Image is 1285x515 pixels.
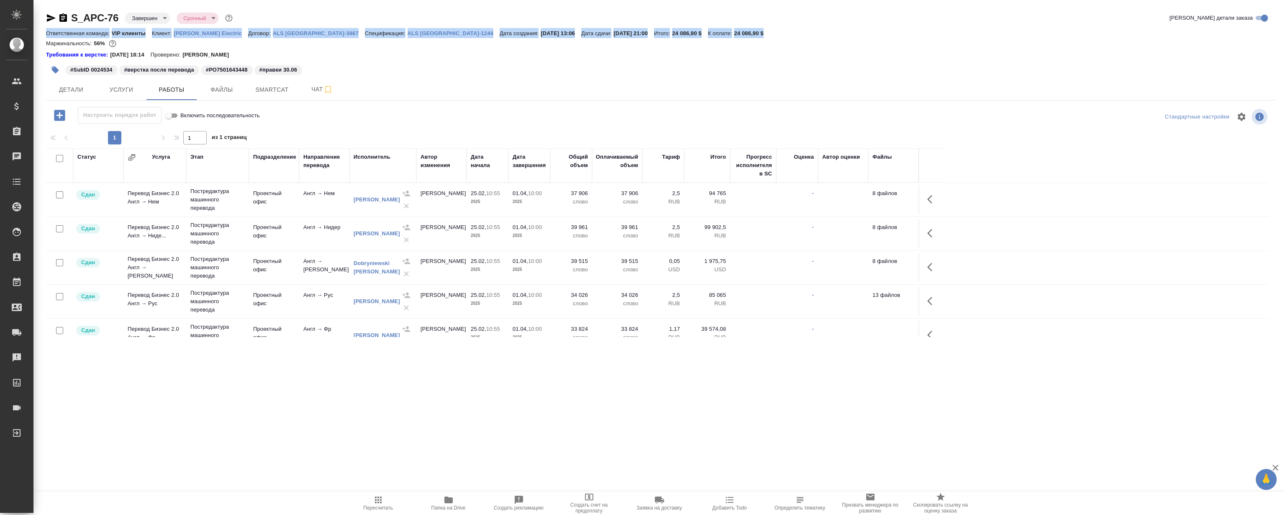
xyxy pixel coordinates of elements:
[46,61,64,79] button: Добавить тэг
[513,258,528,264] p: 01.04,
[596,223,638,232] p: 39 961
[596,189,638,198] p: 37 906
[416,253,467,282] td: [PERSON_NAME]
[81,292,95,301] p: Сдан
[75,257,119,268] div: Менеджер проверил работу исполнителя, передает ее на следующий этап
[688,257,726,265] p: 1 975,75
[75,223,119,234] div: Менеджер проверил работу исполнителя, передает ее на следующий этап
[494,505,544,511] span: Создать рекламацию
[513,190,528,196] p: 01.04,
[249,253,299,282] td: Проектный офис
[596,291,638,299] p: 34 026
[253,153,296,161] div: Подразделение
[363,505,393,511] span: Пересчитать
[688,232,726,240] p: RUB
[1163,111,1231,124] div: split button
[299,185,349,214] td: Англ → Нем
[775,505,825,511] span: Определить тематику
[273,30,365,36] p: ALS [GEOGRAPHIC_DATA]-3867
[408,30,500,36] p: ALS [GEOGRAPHIC_DATA]-1244
[812,224,814,230] a: -
[190,289,245,314] p: Постредактура машинного перевода
[486,292,500,298] p: 10:55
[911,502,971,514] span: Скопировать ссылку на оценку заказа
[922,223,942,243] button: Здесь прячутся важные кнопки
[596,333,638,342] p: слово
[513,299,546,308] p: 2025
[922,325,942,345] button: Здесь прячутся важные кнопки
[596,232,638,240] p: слово
[46,51,110,59] a: Требования к верстке:
[343,492,413,515] button: Пересчитать
[812,190,814,196] a: -
[123,287,186,316] td: Перевод Бизнес 2.0 Англ → Рус
[654,30,672,36] p: Итого:
[81,191,95,199] p: Сдан
[554,291,588,299] p: 34 026
[299,253,349,282] td: Англ → [PERSON_NAME]
[124,66,194,74] p: #верстка после перевода
[152,30,174,36] p: Клиент:
[190,323,245,348] p: Постредактура машинного перевода
[554,153,588,170] div: Общий объем
[513,265,546,274] p: 2025
[554,299,588,308] p: слово
[646,299,680,308] p: RUB
[299,321,349,350] td: Англ → Фр
[528,326,542,332] p: 10:00
[554,189,588,198] p: 37 906
[872,153,892,161] div: Файлы
[431,505,466,511] span: Папка на Drive
[688,223,726,232] p: 99 902,5
[872,189,914,198] p: 8 файлов
[128,153,136,162] button: Сгруппировать
[46,51,110,59] div: Нажми, чтобы открыть папку с инструкцией
[872,257,914,265] p: 8 файлов
[596,198,638,206] p: слово
[416,219,467,248] td: [PERSON_NAME]
[51,85,91,95] span: Детали
[646,232,680,240] p: RUB
[812,326,814,332] a: -
[484,492,554,515] button: Создать рекламацию
[1256,469,1277,490] button: 🙏
[206,66,248,74] p: #РО7501643448
[151,51,183,59] p: Проверено:
[223,13,234,23] button: Доп статусы указывают на важность/срочность заказа
[123,219,186,248] td: Перевод Бизнес 2.0 Англ → Ниде...
[354,332,400,338] a: [PERSON_NAME]
[922,291,942,311] button: Здесь прячутся важные кнопки
[48,107,71,124] button: Добавить работу
[177,13,218,24] div: Завершен
[365,30,407,36] p: Спецификация:
[129,15,160,22] button: Завершен
[528,258,542,264] p: 10:00
[596,325,638,333] p: 33 824
[646,325,680,333] p: 1,17
[75,325,119,336] div: Менеджер проверил работу исполнителя, передает ее на следующий этап
[58,13,68,23] button: Скопировать ссылку
[646,223,680,232] p: 2,5
[1170,14,1253,22] span: [PERSON_NAME] детали заказа
[646,333,680,342] p: RUB
[75,291,119,302] div: Менеджер проверил работу исполнителя, передает ее на следующий этап
[471,153,504,170] div: Дата начала
[710,153,726,161] div: Итого
[528,224,542,230] p: 10:00
[905,492,976,515] button: Скопировать ссылку на оценку заказа
[471,258,486,264] p: 25.02,
[513,198,546,206] p: 2025
[413,492,484,515] button: Папка на Drive
[200,66,254,73] span: РО7501643448
[613,30,654,36] p: [DATE] 21:00
[1231,107,1252,127] span: Настроить таблицу
[123,321,186,350] td: Перевод Бизнес 2.0 Англ → Фр
[81,258,95,267] p: Сдан
[471,292,486,298] p: 25.02,
[1259,471,1273,488] span: 🙏
[554,492,624,515] button: Создать счет на предоплату
[688,265,726,274] p: USD
[734,30,769,36] p: 24 086,90 $
[302,84,342,95] span: Чат
[354,260,400,275] a: Dobryniewski [PERSON_NAME]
